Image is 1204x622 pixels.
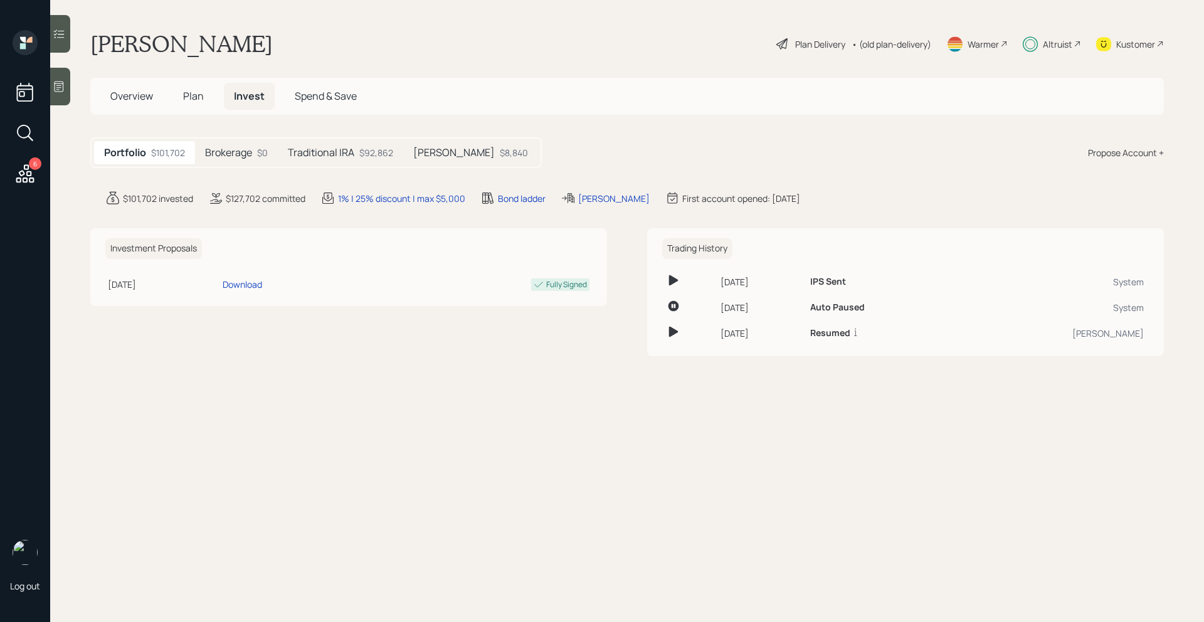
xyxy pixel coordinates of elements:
[110,89,153,103] span: Overview
[288,147,354,159] h5: Traditional IRA
[662,238,732,259] h6: Trading History
[1043,38,1072,51] div: Altruist
[721,327,800,340] div: [DATE]
[223,278,262,291] div: Download
[968,38,999,51] div: Warmer
[123,192,193,205] div: $101,702 invested
[1116,38,1155,51] div: Kustomer
[108,278,218,291] div: [DATE]
[962,327,1144,340] div: [PERSON_NAME]
[90,30,273,58] h1: [PERSON_NAME]
[359,146,393,159] div: $92,862
[104,147,146,159] h5: Portfolio
[546,279,587,290] div: Fully Signed
[852,38,931,51] div: • (old plan-delivery)
[682,192,800,205] div: First account opened: [DATE]
[257,146,268,159] div: $0
[29,157,41,170] div: 6
[205,147,252,159] h5: Brokerage
[795,38,845,51] div: Plan Delivery
[105,238,202,259] h6: Investment Proposals
[183,89,204,103] span: Plan
[721,301,800,314] div: [DATE]
[234,89,265,103] span: Invest
[1088,146,1164,159] div: Propose Account +
[962,275,1144,288] div: System
[500,146,528,159] div: $8,840
[721,275,800,288] div: [DATE]
[810,302,865,313] h6: Auto Paused
[226,192,305,205] div: $127,702 committed
[810,277,846,287] h6: IPS Sent
[10,580,40,592] div: Log out
[338,192,465,205] div: 1% | 25% discount | max $5,000
[810,328,850,339] h6: Resumed
[498,192,546,205] div: Bond ladder
[151,146,185,159] div: $101,702
[413,147,495,159] h5: [PERSON_NAME]
[962,301,1144,314] div: System
[13,540,38,565] img: michael-russo-headshot.png
[578,192,650,205] div: [PERSON_NAME]
[295,89,357,103] span: Spend & Save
